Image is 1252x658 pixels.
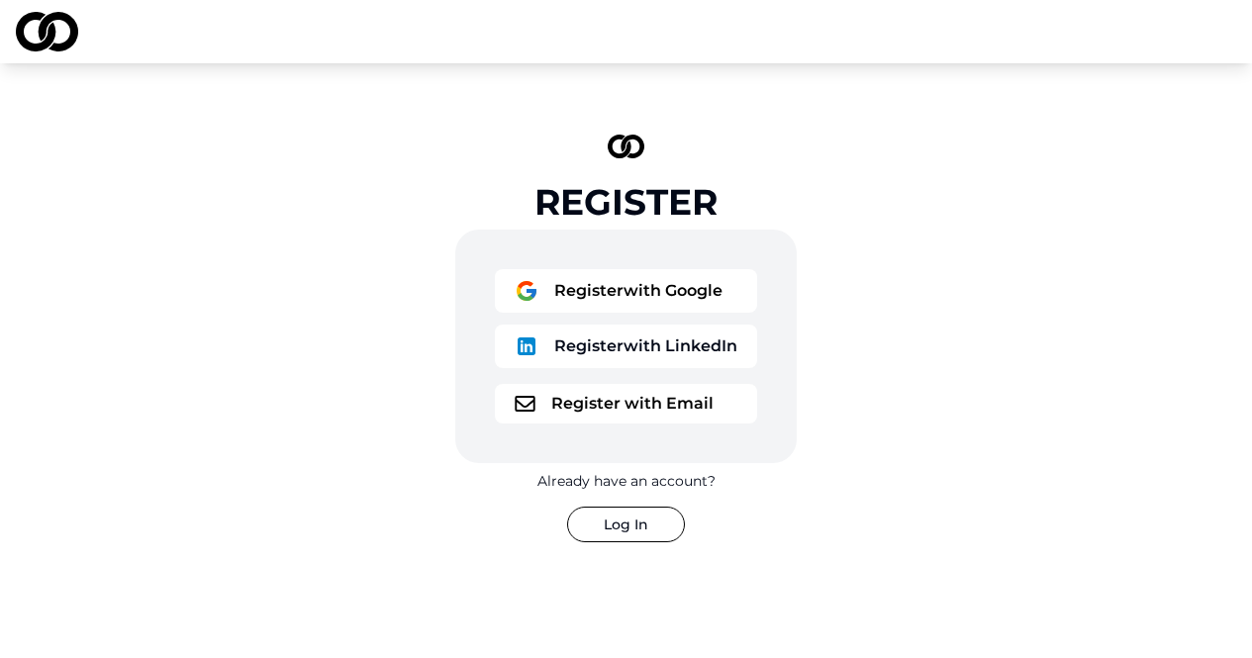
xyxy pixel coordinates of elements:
[515,396,535,412] img: logo
[495,325,757,368] button: logoRegisterwith LinkedIn
[608,135,645,158] img: logo
[537,471,716,491] div: Already have an account?
[495,269,757,313] button: logoRegisterwith Google
[567,507,685,542] button: Log In
[534,182,718,222] div: Register
[515,334,538,358] img: logo
[16,12,78,51] img: logo
[515,279,538,303] img: logo
[495,384,757,423] button: logoRegister with Email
